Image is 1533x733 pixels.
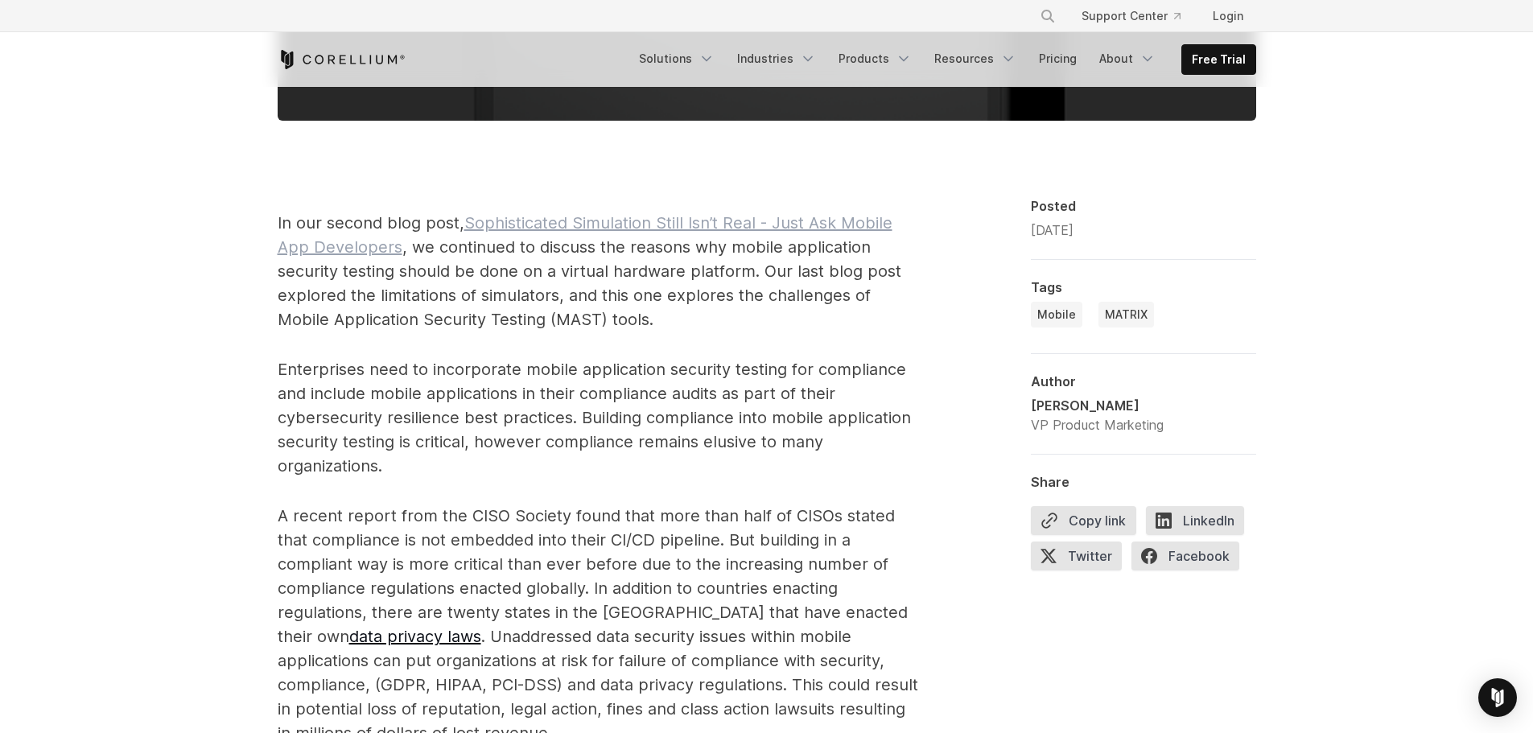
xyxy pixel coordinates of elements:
a: Free Trial [1182,45,1255,74]
span: [DATE] [1031,222,1074,238]
div: [PERSON_NAME] [1031,396,1164,415]
a: Solutions [629,44,724,73]
div: Author [1031,373,1256,389]
span: Enterprises need to incorporate mobile application security testing for compliance and include mo... [278,360,911,476]
div: Open Intercom Messenger [1478,678,1517,717]
a: Sophisticated Simulation Still Isn’t Real - Just Ask Mobile App Developers [278,213,892,257]
span: In our second blog post, , we continued to discuss the reasons why mobile application security te... [278,213,901,329]
a: Resources [925,44,1026,73]
span: LinkedIn [1146,506,1244,535]
a: Facebook [1131,542,1249,577]
a: Support Center [1069,2,1193,31]
a: MATRIX [1098,302,1154,327]
a: Twitter [1031,542,1131,577]
a: data privacy laws [349,627,481,646]
span: Mobile [1037,307,1076,323]
a: Products [829,44,921,73]
span: Facebook [1131,542,1239,570]
button: Search [1033,2,1062,31]
div: Tags [1031,279,1256,295]
a: Industries [727,44,826,73]
a: Mobile [1031,302,1082,327]
span: MATRIX [1105,307,1148,323]
a: Corellium Home [278,50,406,69]
div: Share [1031,474,1256,490]
div: Navigation Menu [1020,2,1256,31]
div: Navigation Menu [629,44,1256,75]
div: VP Product Marketing [1031,415,1164,434]
a: About [1090,44,1165,73]
a: Pricing [1029,44,1086,73]
span: Twitter [1031,542,1122,570]
button: Copy link [1031,506,1136,535]
a: Login [1200,2,1256,31]
a: LinkedIn [1146,506,1254,542]
div: Posted [1031,198,1256,214]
